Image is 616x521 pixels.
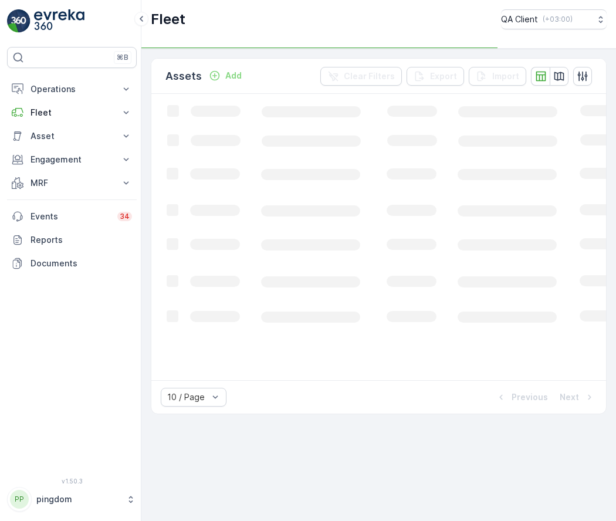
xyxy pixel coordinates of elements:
[501,9,607,29] button: QA Client(+03:00)
[120,212,130,221] p: 34
[31,107,113,119] p: Fleet
[225,70,242,82] p: Add
[7,77,137,101] button: Operations
[7,252,137,275] a: Documents
[543,15,573,24] p: ( +03:00 )
[7,205,137,228] a: Events34
[7,487,137,512] button: PPpingdom
[320,67,402,86] button: Clear Filters
[407,67,464,86] button: Export
[34,9,84,33] img: logo_light-DOdMpM7g.png
[501,13,538,25] p: QA Client
[36,493,120,505] p: pingdom
[7,171,137,195] button: MRF
[31,258,132,269] p: Documents
[10,490,29,509] div: PP
[7,148,137,171] button: Engagement
[31,211,110,222] p: Events
[31,234,132,246] p: Reports
[7,9,31,33] img: logo
[204,69,246,83] button: Add
[31,83,113,95] p: Operations
[31,130,113,142] p: Asset
[430,70,457,82] p: Export
[560,391,579,403] p: Next
[165,68,202,84] p: Assets
[7,124,137,148] button: Asset
[31,177,113,189] p: MRF
[7,228,137,252] a: Reports
[7,101,137,124] button: Fleet
[31,154,113,165] p: Engagement
[469,67,526,86] button: Import
[117,53,128,62] p: ⌘B
[559,390,597,404] button: Next
[492,70,519,82] p: Import
[512,391,548,403] p: Previous
[151,10,185,29] p: Fleet
[7,478,137,485] span: v 1.50.3
[494,390,549,404] button: Previous
[344,70,395,82] p: Clear Filters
